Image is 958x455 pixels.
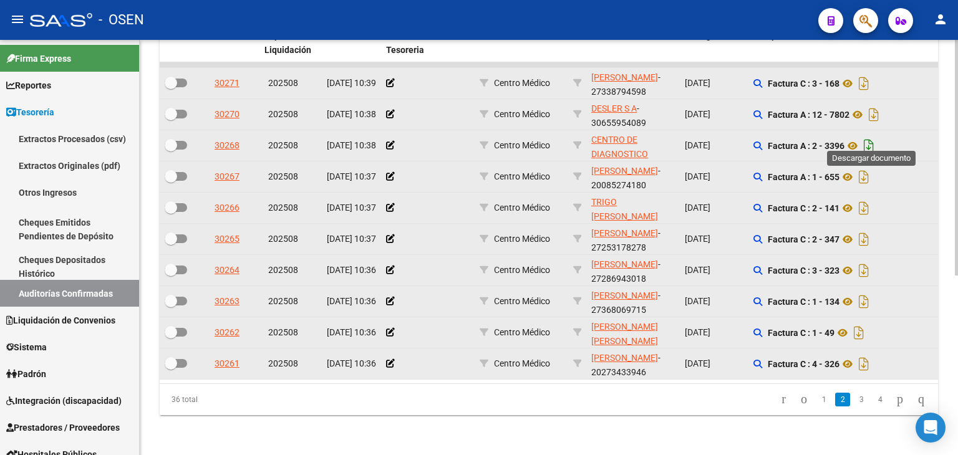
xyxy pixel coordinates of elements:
i: Descargar documento [866,105,882,125]
span: 202508 [268,203,298,213]
span: [DATE] [685,171,710,181]
span: 202508 [268,358,298,368]
span: 202508 [268,265,298,275]
div: 30265 [215,232,239,246]
div: - 30655954089 [591,102,675,128]
datatable-header-cell: Area [475,22,568,64]
span: [DATE] [685,234,710,244]
span: Prestadores / Proveedores [6,421,120,434]
strong: Factura C : 3 - 323 [768,266,839,275]
span: [DATE] [685,265,710,275]
span: 202508 [268,109,298,119]
datatable-header-cell: Auditado [322,22,381,64]
span: [DATE] [685,327,710,337]
li: page 3 [852,389,871,410]
a: go to last page [912,393,930,406]
span: 202508 [268,140,298,150]
span: Sistema [6,340,47,354]
span: Centro Médico [494,171,550,181]
span: 202508 [268,171,298,181]
div: 30267 [215,170,239,184]
span: 202508 [268,234,298,244]
div: 30262 [215,325,239,340]
span: [DATE] 10:36 [327,327,376,337]
span: Firma Express [6,52,71,65]
span: [DATE] [685,203,710,213]
div: 30264 [215,263,239,277]
div: 30266 [215,201,239,215]
div: - 30710282184 [591,133,675,159]
span: Centro Médico [494,327,550,337]
span: Imputado Liquidación [264,31,311,55]
span: DESLER S A [591,103,637,113]
i: Descargar documento [856,261,872,280]
div: - 27297793336 [591,195,675,221]
span: [DATE] 10:36 [327,265,376,275]
datatable-header-cell: Comprobantes asociados [748,22,936,64]
strong: Factura C : 4 - 326 [768,359,839,369]
span: Comentario Tesoreria [386,31,433,55]
span: 202508 [268,296,298,306]
span: - OSEN [99,6,144,34]
mat-icon: menu [10,12,25,27]
i: Descargar documento [856,292,872,312]
div: - 20085274180 [591,164,675,190]
span: Centro Médico [494,109,550,119]
span: Centro Médico [494,203,550,213]
span: [DATE] 10:37 [327,203,376,213]
div: - 27360859792 [591,320,675,346]
datatable-header-cell: Procesado [160,22,210,64]
i: Descargar documento [856,74,872,93]
span: [PERSON_NAME] [PERSON_NAME] [591,322,658,346]
div: 30270 [215,107,239,122]
span: Centro Médico [494,296,550,306]
span: [DATE] 10:37 [327,171,376,181]
span: Padrón [6,367,46,381]
span: 202508 [268,78,298,88]
span: Liquidación de Convenios [6,314,115,327]
strong: Factura C : 2 - 141 [768,203,839,213]
div: - 27286943018 [591,257,675,284]
div: - 20273433946 [591,351,675,377]
datatable-header-cell: Razon Social [586,22,680,64]
i: Descargar documento [861,136,877,156]
div: 30263 [215,294,239,309]
div: - 27368069715 [591,289,675,315]
mat-icon: person [933,12,948,27]
span: Centro Médico [494,358,550,368]
span: [DATE] [685,140,710,150]
i: Descargar documento [856,229,872,249]
div: 36 total [160,384,313,415]
strong: Factura C : 2 - 347 [768,234,839,244]
span: [DATE] 10:36 [327,358,376,368]
strong: Factura A : 1 - 655 [768,172,839,182]
div: 30268 [215,138,239,153]
span: Integración (discapacidad) [6,394,122,408]
span: [DATE] 10:38 [327,140,376,150]
span: [DATE] [685,109,710,119]
span: [PERSON_NAME] [591,290,658,300]
span: CENTRO DE DIAGNOSTICO BIOQUIMICO SAENZ SRL [591,135,670,187]
span: [PERSON_NAME] [591,228,658,238]
div: - 27338794598 [591,70,675,97]
span: [PERSON_NAME] [591,353,658,363]
li: page 2 [833,389,852,410]
a: 4 [873,393,888,406]
datatable-header-cell: ID [210,22,259,64]
strong: Factura C : 3 - 168 [768,79,839,89]
i: Descargar documento [856,198,872,218]
strong: Factura C : 1 - 49 [768,328,835,338]
strong: Factura A : 2 - 3396 [768,141,844,151]
strong: Factura A : 12 - 7802 [768,110,849,120]
div: 30261 [215,357,239,371]
span: [DATE] 10:38 [327,109,376,119]
strong: Factura C : 1 - 134 [768,297,839,307]
a: go to next page [891,393,909,406]
i: Descargar documento [856,354,872,374]
span: [DATE] 10:36 [327,296,376,306]
span: [DATE] [685,358,710,368]
span: [DATE] 10:39 [327,78,376,88]
a: 3 [854,393,869,406]
span: [DATE] [685,78,710,88]
span: Centro Médico [494,265,550,275]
